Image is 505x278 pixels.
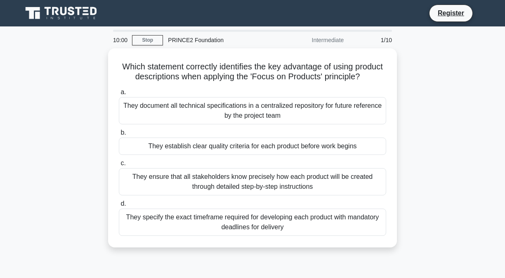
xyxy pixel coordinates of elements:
[276,32,349,48] div: Intermediate
[108,32,132,48] div: 10:00
[120,88,126,95] span: a.
[163,32,276,48] div: PRINCE2 Foundation
[120,129,126,136] span: b.
[119,97,386,124] div: They document all technical specifications in a centralized repository for future reference by th...
[349,32,397,48] div: 1/10
[119,138,386,155] div: They establish clear quality criteria for each product before work begins
[119,168,386,195] div: They ensure that all stakeholders know precisely how each product will be created through detaile...
[119,209,386,236] div: They specify the exact timeframe required for developing each product with mandatory deadlines fo...
[120,200,126,207] span: d.
[118,62,387,82] h5: Which statement correctly identifies the key advantage of using product descriptions when applyin...
[132,35,163,45] a: Stop
[120,159,125,166] span: c.
[433,8,469,18] a: Register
